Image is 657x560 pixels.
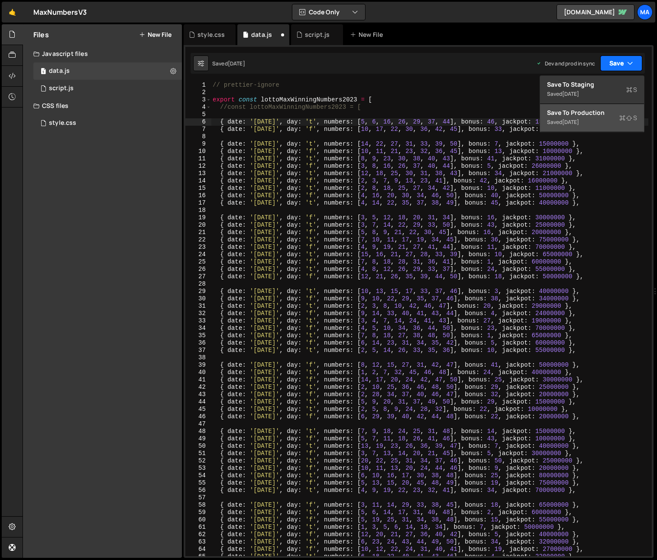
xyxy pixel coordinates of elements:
[185,465,211,472] div: 53
[540,104,644,132] button: Save to ProductionS Saved[DATE]
[185,207,211,214] div: 18
[23,45,182,62] div: Javascript files
[185,450,211,457] div: 51
[41,68,46,75] span: 1
[185,273,211,280] div: 27
[185,214,211,221] div: 19
[547,80,637,89] div: Save to Staging
[185,280,211,288] div: 28
[637,4,653,20] a: ma
[185,155,211,163] div: 11
[185,310,211,317] div: 32
[197,30,225,39] div: style.css
[251,30,272,39] div: data.js
[185,369,211,376] div: 40
[139,31,172,38] button: New File
[185,524,211,531] div: 61
[185,487,211,494] div: 56
[185,435,211,443] div: 49
[228,60,245,67] div: [DATE]
[185,170,211,177] div: 13
[185,457,211,465] div: 52
[185,288,211,295] div: 29
[185,420,211,428] div: 47
[557,4,634,20] a: [DOMAIN_NAME]
[185,339,211,347] div: 36
[185,325,211,332] div: 34
[185,140,211,148] div: 9
[185,258,211,266] div: 25
[185,317,211,325] div: 33
[350,30,386,39] div: New File
[185,148,211,155] div: 10
[49,67,70,75] div: data.js
[23,97,182,114] div: CSS files
[185,494,211,501] div: 57
[185,546,211,553] div: 64
[185,96,211,104] div: 3
[185,229,211,236] div: 21
[185,192,211,199] div: 16
[185,111,211,118] div: 5
[185,104,211,111] div: 4
[185,199,211,207] div: 17
[212,60,245,67] div: Saved
[2,2,23,23] a: 🤙
[185,398,211,406] div: 44
[185,428,211,435] div: 48
[33,7,87,17] div: MaxNumbersV3
[305,30,330,39] div: script.js
[600,55,642,71] button: Save
[562,90,579,98] div: [DATE]
[185,185,211,192] div: 15
[185,443,211,450] div: 50
[185,221,211,229] div: 20
[185,251,211,258] div: 24
[185,133,211,140] div: 8
[33,80,182,97] div: 3309/5657.js
[185,332,211,339] div: 35
[562,118,579,126] div: [DATE]
[547,89,637,99] div: Saved
[49,119,76,127] div: style.css
[185,303,211,310] div: 31
[185,413,211,420] div: 46
[185,531,211,538] div: 62
[536,60,595,67] div: Dev and prod in sync
[185,126,211,133] div: 7
[185,479,211,487] div: 55
[185,509,211,516] div: 59
[185,266,211,273] div: 26
[185,236,211,244] div: 22
[292,4,365,20] button: Code Only
[33,30,49,39] h2: Files
[185,177,211,185] div: 14
[185,118,211,126] div: 6
[33,114,182,132] div: 3309/6309.css
[626,85,637,94] span: S
[547,108,637,117] div: Save to Production
[185,347,211,354] div: 37
[185,376,211,384] div: 41
[185,406,211,413] div: 45
[185,361,211,369] div: 39
[185,89,211,96] div: 2
[185,81,211,89] div: 1
[185,163,211,170] div: 12
[185,501,211,509] div: 58
[49,85,74,92] div: script.js
[547,117,637,127] div: Saved
[185,538,211,546] div: 63
[185,354,211,361] div: 38
[185,244,211,251] div: 23
[185,391,211,398] div: 43
[619,114,637,122] span: S
[33,62,182,80] div: 3309/5656.js
[185,295,211,303] div: 30
[540,76,644,104] button: Save to StagingS Saved[DATE]
[185,472,211,479] div: 54
[185,384,211,391] div: 42
[185,516,211,524] div: 60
